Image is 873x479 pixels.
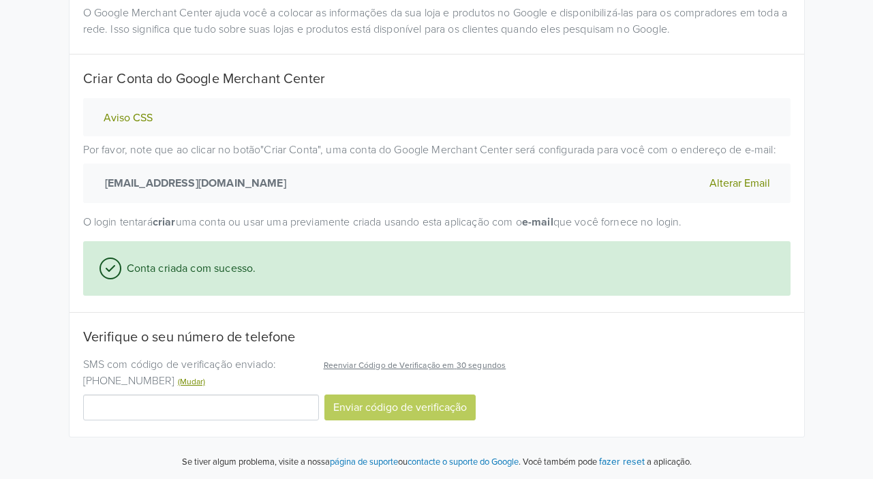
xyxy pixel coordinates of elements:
span: SMS com código de verificação enviado: [PHONE_NUMBER] [83,358,277,388]
div: O Google Merchant Center ajuda você a colocar as informações da sua loja e produtos no Google e d... [73,5,801,37]
p: Se tiver algum problema, visite a nossa ou . [182,456,521,469]
input: Código de Verificação [83,395,319,420]
strong: [EMAIL_ADDRESS][DOMAIN_NAME] [99,175,286,191]
button: Alterar Email [705,174,774,192]
p: Por favor, note que ao clicar no botão " Criar Conta " , uma conta do Google Merchant Center será... [83,142,791,203]
a: página de suporte [330,457,398,467]
p: O login tentará uma conta ou usar uma previamente criada usando esta aplicação com o que você for... [83,214,791,230]
span: Conta criada com sucesso. [121,260,256,277]
p: Você também pode a aplicação. [521,454,692,469]
strong: criar [153,215,176,229]
a: contacte o suporte do Google [408,457,519,467]
button: Aviso CSS [99,111,157,125]
button: (Mudar) [178,375,205,388]
span: Reenviar Código de Verificação em 30 segundos [324,360,506,370]
h5: Verifique o seu número de telefone [83,329,791,345]
strong: e-mail [522,215,553,229]
h5: Criar Conta do Google Merchant Center [83,71,791,87]
button: fazer reset [599,454,645,469]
